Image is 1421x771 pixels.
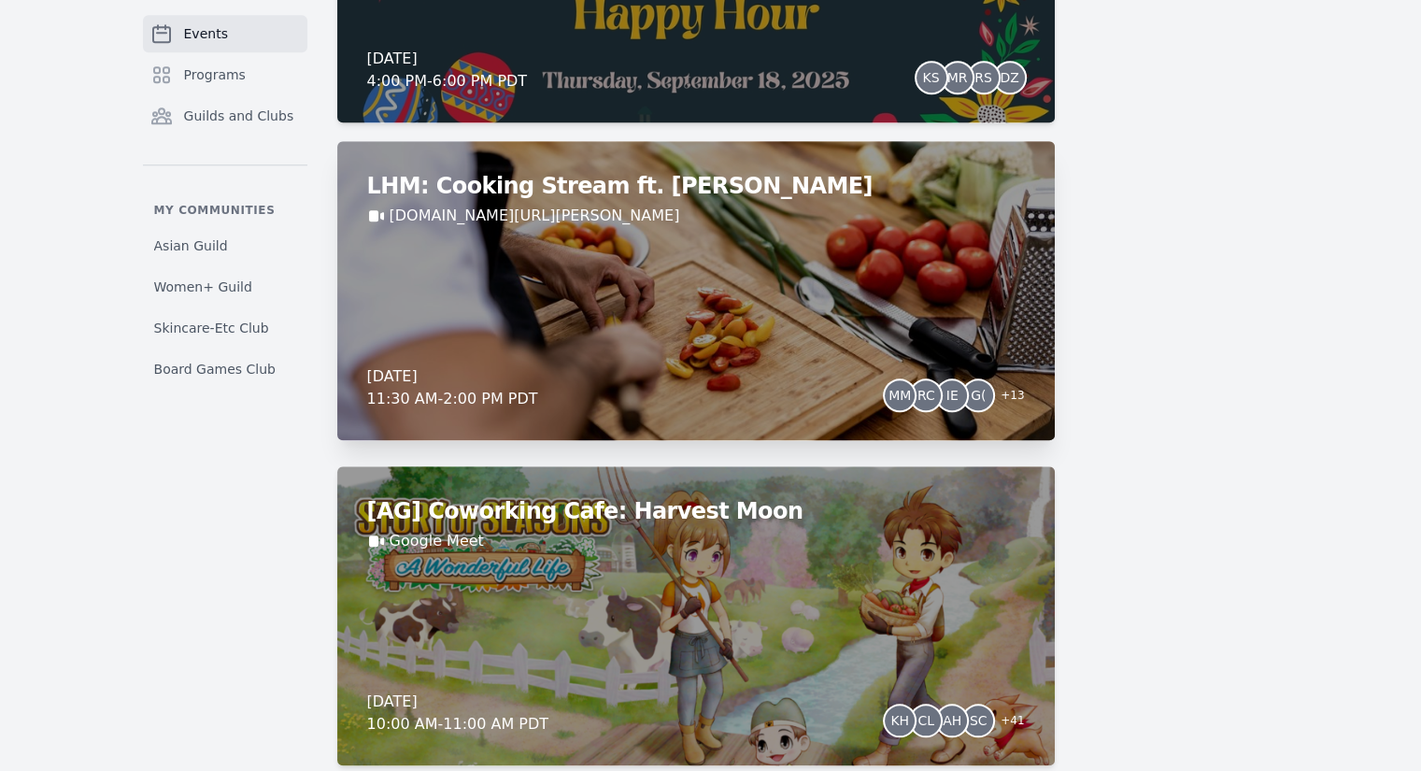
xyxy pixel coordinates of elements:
[974,71,992,84] span: RS
[143,229,307,263] a: Asian Guild
[154,236,228,255] span: Asian Guild
[943,714,961,727] span: AH
[143,97,307,135] a: Guilds and Clubs
[971,389,986,402] span: G(
[154,360,276,378] span: Board Games Club
[367,48,528,93] div: [DATE] 4:00 PM - 6:00 PM PDT
[970,714,988,727] span: SC
[989,709,1024,735] span: + 41
[888,389,911,402] span: MM
[184,24,228,43] span: Events
[143,203,307,218] p: My communities
[367,171,1025,201] h2: LHM: Cooking Stream ft. [PERSON_NAME]
[917,714,934,727] span: CL
[337,141,1055,440] a: LHM: Cooking Stream ft. [PERSON_NAME][DOMAIN_NAME][URL][PERSON_NAME][DATE]11:30 AM-2:00 PM PDTMMR...
[922,71,939,84] span: KS
[154,278,252,296] span: Women+ Guild
[143,56,307,93] a: Programs
[946,389,959,402] span: IE
[1000,71,1018,84] span: DZ
[947,71,968,84] span: MR
[390,205,680,227] a: [DOMAIN_NAME][URL][PERSON_NAME]
[390,530,484,552] a: Google Meet
[143,352,307,386] a: Board Games Club
[917,389,935,402] span: RC
[989,384,1024,410] span: + 13
[184,107,294,125] span: Guilds and Clubs
[143,15,307,386] nav: Sidebar
[367,691,549,735] div: [DATE] 10:00 AM - 11:00 AM PDT
[337,466,1055,765] a: [AG] Coworking Cafe: Harvest MoonGoogle Meet[DATE]10:00 AM-11:00 AM PDTKHCLAHSC+41
[367,496,1025,526] h2: [AG] Coworking Cafe: Harvest Moon
[890,714,909,727] span: KH
[143,15,307,52] a: Events
[143,311,307,345] a: Skincare-Etc Club
[367,365,538,410] div: [DATE] 11:30 AM - 2:00 PM PDT
[143,270,307,304] a: Women+ Guild
[184,65,246,84] span: Programs
[154,319,269,337] span: Skincare-Etc Club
